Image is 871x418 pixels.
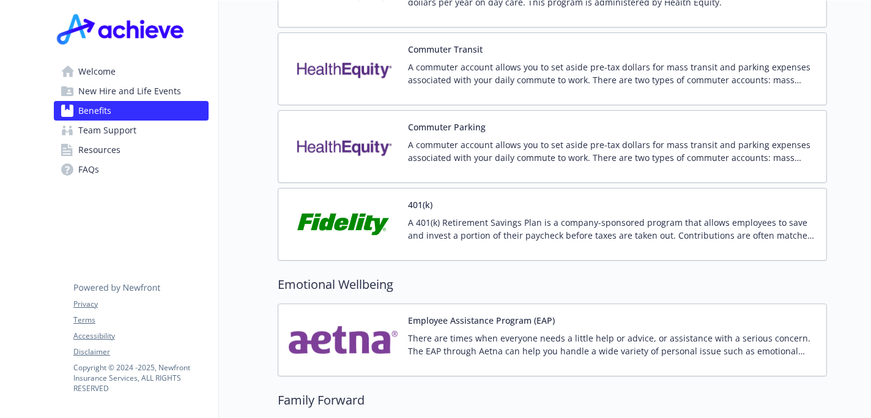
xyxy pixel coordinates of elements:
[408,216,817,242] p: A 401(k) Retirement Savings Plan is a company-sponsored program that allows employees to save and...
[78,81,181,101] span: New Hire and Life Events
[408,43,483,56] button: Commuter Transit
[73,299,208,310] a: Privacy
[408,314,555,327] button: Employee Assistance Program (EAP)
[54,140,209,160] a: Resources
[54,62,209,81] a: Welcome
[278,275,827,294] h2: Emotional Wellbeing
[54,101,209,121] a: Benefits
[408,61,817,86] p: A commuter account allows you to set aside pre-tax dollars for mass transit and parking expenses ...
[73,315,208,326] a: Terms
[408,121,486,133] button: Commuter Parking
[78,121,136,140] span: Team Support
[73,346,208,357] a: Disclaimer
[54,121,209,140] a: Team Support
[73,362,208,394] p: Copyright © 2024 - 2025 , Newfront Insurance Services, ALL RIGHTS RESERVED
[288,314,398,366] img: Aetna Inc carrier logo
[278,391,827,409] h2: Family Forward
[408,332,817,357] p: There are times when everyone needs a little help or advice, or assistance with a serious concern...
[78,101,111,121] span: Benefits
[73,330,208,341] a: Accessibility
[408,138,817,164] p: A commuter account allows you to set aside pre-tax dollars for mass transit and parking expenses ...
[288,43,398,95] img: Health Equity carrier logo
[78,160,99,179] span: FAQs
[78,140,120,160] span: Resources
[288,198,398,250] img: Fidelity Investments carrier logo
[288,121,398,173] img: Health Equity carrier logo
[78,62,116,81] span: Welcome
[54,81,209,101] a: New Hire and Life Events
[408,198,432,211] button: 401(k)
[54,160,209,179] a: FAQs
